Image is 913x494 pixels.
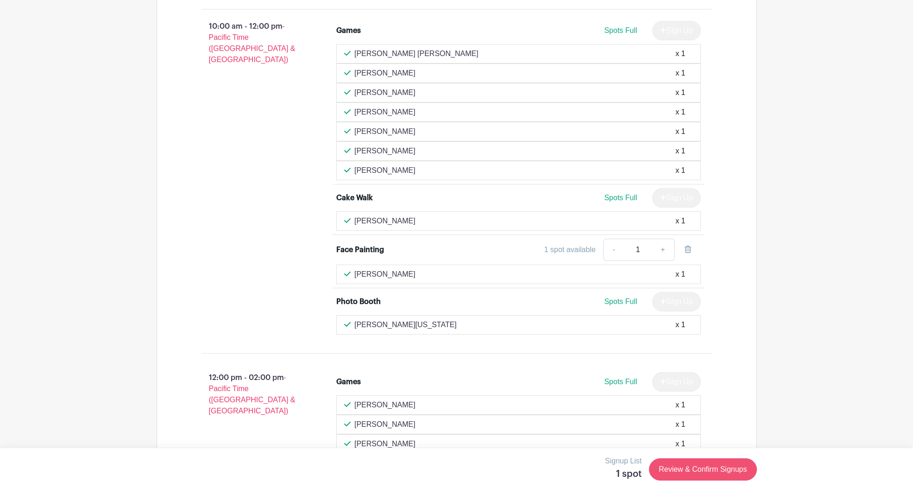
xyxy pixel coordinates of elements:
[336,296,381,307] div: Photo Booth
[336,192,373,203] div: Cake Walk
[675,165,685,176] div: x 1
[544,244,596,255] div: 1 spot available
[675,87,685,98] div: x 1
[675,215,685,227] div: x 1
[604,378,637,386] span: Spots Full
[604,194,637,202] span: Spots Full
[187,368,322,420] p: 12:00 pm - 02:00 pm
[354,146,416,157] p: [PERSON_NAME]
[354,48,479,59] p: [PERSON_NAME] [PERSON_NAME]
[354,269,416,280] p: [PERSON_NAME]
[605,456,642,467] p: Signup List
[675,107,685,118] div: x 1
[354,438,416,450] p: [PERSON_NAME]
[675,438,685,450] div: x 1
[649,458,756,481] a: Review & Confirm Signups
[336,25,361,36] div: Games
[354,399,416,411] p: [PERSON_NAME]
[651,239,674,261] a: +
[675,48,685,59] div: x 1
[354,68,416,79] p: [PERSON_NAME]
[675,419,685,430] div: x 1
[354,419,416,430] p: [PERSON_NAME]
[675,146,685,157] div: x 1
[354,319,457,330] p: [PERSON_NAME][US_STATE]
[336,244,384,255] div: Face Painting
[675,68,685,79] div: x 1
[354,215,416,227] p: [PERSON_NAME]
[675,269,685,280] div: x 1
[354,107,416,118] p: [PERSON_NAME]
[604,26,637,34] span: Spots Full
[187,17,322,69] p: 10:00 am - 12:00 pm
[605,469,642,480] h5: 1 spot
[354,165,416,176] p: [PERSON_NAME]
[603,239,624,261] a: -
[675,126,685,137] div: x 1
[604,298,637,305] span: Spots Full
[675,319,685,330] div: x 1
[354,126,416,137] p: [PERSON_NAME]
[354,87,416,98] p: [PERSON_NAME]
[675,399,685,411] div: x 1
[336,376,361,387] div: Games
